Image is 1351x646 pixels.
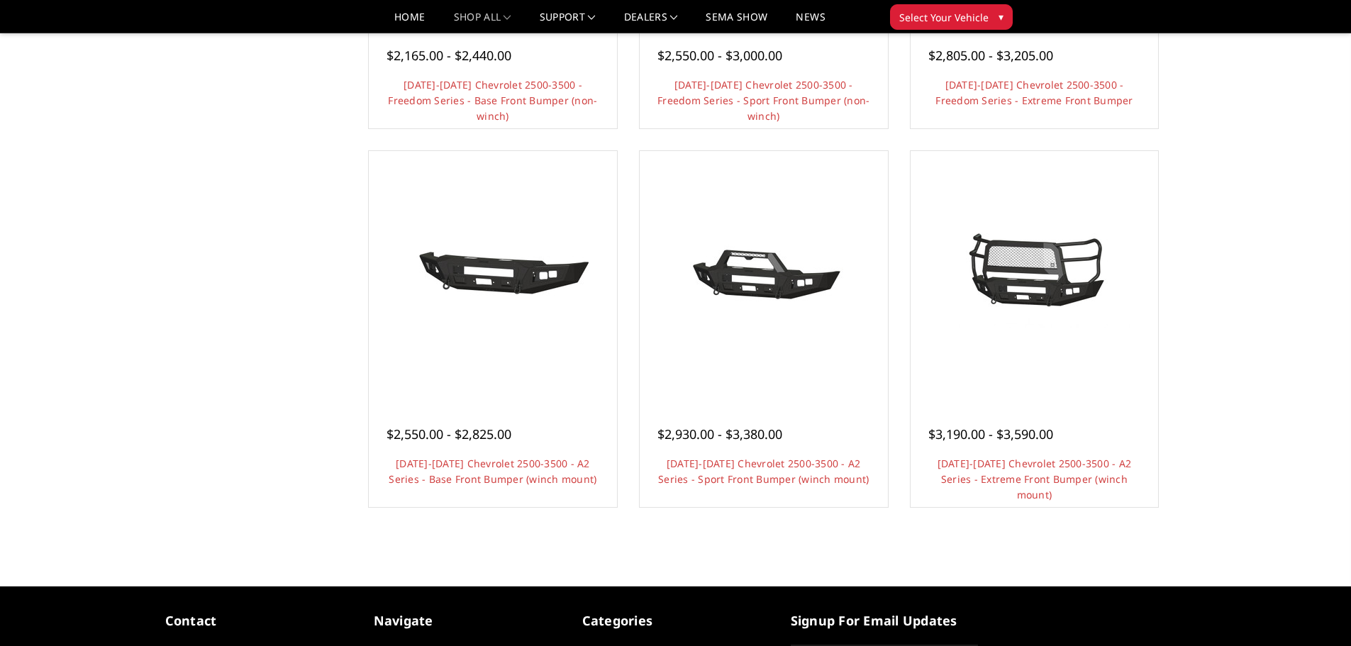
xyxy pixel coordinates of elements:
span: $2,930.00 - $3,380.00 [657,425,782,442]
h5: contact [165,611,352,630]
iframe: Chat Widget [1280,578,1351,646]
span: $2,550.00 - $2,825.00 [387,425,511,442]
img: 2024-2025 Chevrolet 2500-3500 - A2 Series - Extreme Front Bumper (winch mount) [921,222,1147,328]
a: 2024-2025 Chevrolet 2500-3500 - A2 Series - Extreme Front Bumper (winch mount) [914,155,1155,396]
a: Home [394,12,425,33]
button: Select Your Vehicle [890,4,1013,30]
h5: Navigate [374,611,561,630]
a: [DATE]-[DATE] Chevrolet 2500-3500 - Freedom Series - Extreme Front Bumper [935,78,1133,107]
span: ▾ [999,9,1003,24]
a: 2024-2025 Chevrolet 2500-3500 - A2 Series - Sport Front Bumper (winch mount) [643,155,884,396]
a: News [796,12,825,33]
img: 2024-2025 Chevrolet 2500-3500 - A2 Series - Sport Front Bumper (winch mount) [650,222,877,328]
a: [DATE]-[DATE] Chevrolet 2500-3500 - Freedom Series - Base Front Bumper (non-winch) [388,78,597,123]
a: Support [540,12,596,33]
a: [DATE]-[DATE] Chevrolet 2500-3500 - Freedom Series - Sport Front Bumper (non-winch) [657,78,869,123]
a: Dealers [624,12,678,33]
a: [DATE]-[DATE] Chevrolet 2500-3500 - A2 Series - Base Front Bumper (winch mount) [389,457,596,486]
a: SEMA Show [706,12,767,33]
img: 2024-2025 Chevrolet 2500-3500 - A2 Series - Base Front Bumper (winch mount) [379,222,606,328]
h5: signup for email updates [791,611,978,630]
span: $2,165.00 - $2,440.00 [387,47,511,64]
a: [DATE]-[DATE] Chevrolet 2500-3500 - A2 Series - Sport Front Bumper (winch mount) [658,457,869,486]
a: 2024-2025 Chevrolet 2500-3500 - A2 Series - Base Front Bumper (winch mount) [372,155,613,396]
a: [DATE]-[DATE] Chevrolet 2500-3500 - A2 Series - Extreme Front Bumper (winch mount) [938,457,1132,501]
span: Select Your Vehicle [899,10,989,25]
span: $2,805.00 - $3,205.00 [928,47,1053,64]
span: $2,550.00 - $3,000.00 [657,47,782,64]
span: $3,190.00 - $3,590.00 [928,425,1053,442]
a: shop all [454,12,511,33]
h5: Categories [582,611,769,630]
